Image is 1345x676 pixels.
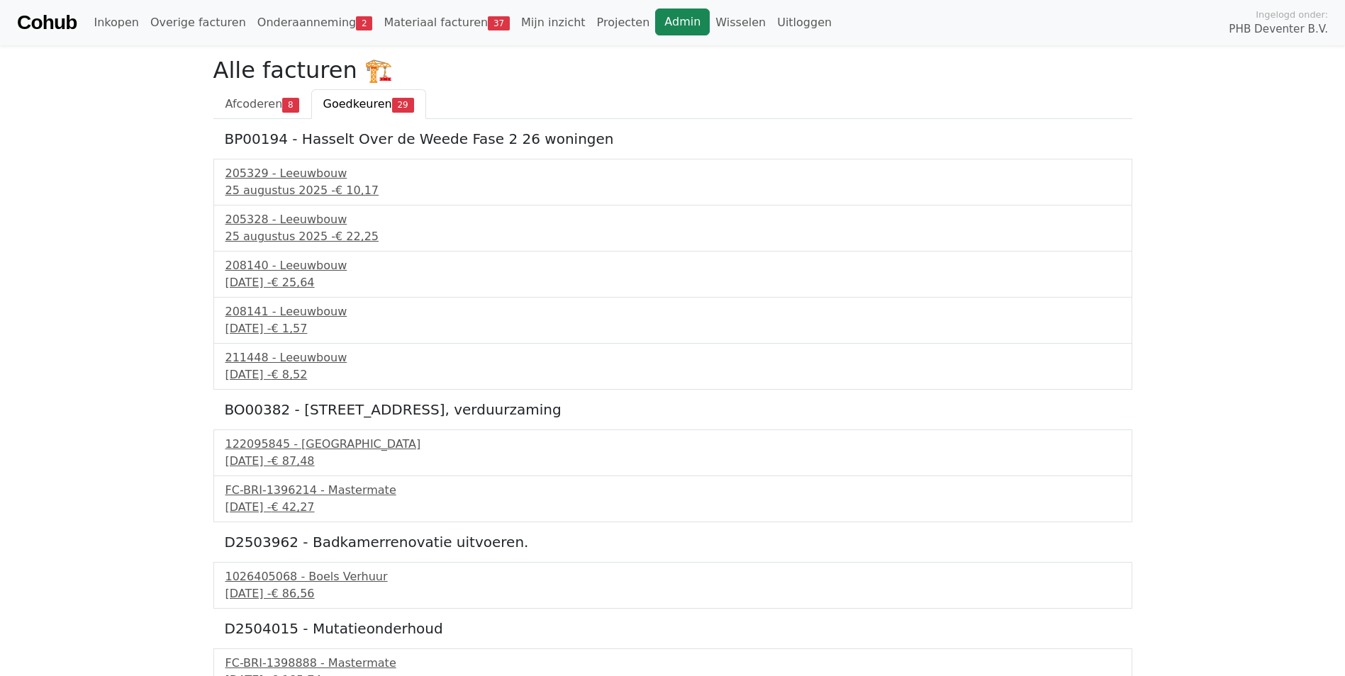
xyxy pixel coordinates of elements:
[771,9,837,37] a: Uitloggen
[225,165,1120,182] div: 205329 - Leeuwbouw
[225,499,1120,516] div: [DATE] -
[225,366,1120,383] div: [DATE] -
[17,6,77,40] a: Cohub
[655,9,710,35] a: Admin
[225,401,1121,418] h5: BO00382 - [STREET_ADDRESS], verduurzaming
[356,16,372,30] span: 2
[710,9,771,37] a: Wisselen
[225,436,1120,470] a: 122095845 - [GEOGRAPHIC_DATA][DATE] -€ 87,48
[225,655,1120,672] div: FC-BRI-1398888 - Mastermate
[225,436,1120,453] div: 122095845 - [GEOGRAPHIC_DATA]
[225,257,1120,274] div: 208140 - Leeuwbouw
[225,211,1120,245] a: 205328 - Leeuwbouw25 augustus 2025 -€ 22,25
[225,534,1121,551] h5: D2503962 - Badkamerrenovatie uitvoeren.
[515,9,591,37] a: Mijn inzicht
[213,57,1132,84] h2: Alle facturen 🏗️
[225,228,1120,245] div: 25 augustus 2025 -
[145,9,252,37] a: Overige facturen
[392,98,414,112] span: 29
[225,303,1120,320] div: 208141 - Leeuwbouw
[323,97,392,111] span: Goedkeuren
[225,453,1120,470] div: [DATE] -
[335,230,379,243] span: € 22,25
[225,211,1120,228] div: 205328 - Leeuwbouw
[225,130,1121,147] h5: BP00194 - Hasselt Over de Weede Fase 2 26 woningen
[88,9,144,37] a: Inkopen
[225,620,1121,637] h5: D2504015 - Mutatieonderhoud
[225,482,1120,516] a: FC-BRI-1396214 - Mastermate[DATE] -€ 42,27
[225,482,1120,499] div: FC-BRI-1396214 - Mastermate
[225,303,1120,337] a: 208141 - Leeuwbouw[DATE] -€ 1,57
[271,587,314,600] span: € 86,56
[1256,8,1328,21] span: Ingelogd onder:
[225,320,1120,337] div: [DATE] -
[271,454,314,468] span: € 87,48
[225,97,283,111] span: Afcoderen
[271,276,314,289] span: € 25,64
[378,9,515,37] a: Materiaal facturen37
[225,165,1120,199] a: 205329 - Leeuwbouw25 augustus 2025 -€ 10,17
[271,322,307,335] span: € 1,57
[225,585,1120,602] div: [DATE] -
[271,368,307,381] span: € 8,52
[282,98,298,112] span: 8
[225,274,1120,291] div: [DATE] -
[271,500,314,514] span: € 42,27
[225,182,1120,199] div: 25 augustus 2025 -
[225,349,1120,366] div: 211448 - Leeuwbouw
[225,257,1120,291] a: 208140 - Leeuwbouw[DATE] -€ 25,64
[225,349,1120,383] a: 211448 - Leeuwbouw[DATE] -€ 8,52
[213,89,311,119] a: Afcoderen8
[225,568,1120,602] a: 1026405068 - Boels Verhuur[DATE] -€ 86,56
[1229,21,1328,38] span: PHB Deventer B.V.
[311,89,426,119] a: Goedkeuren29
[335,184,379,197] span: € 10,17
[591,9,656,37] a: Projecten
[225,568,1120,585] div: 1026405068 - Boels Verhuur
[488,16,510,30] span: 37
[252,9,379,37] a: Onderaanneming2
